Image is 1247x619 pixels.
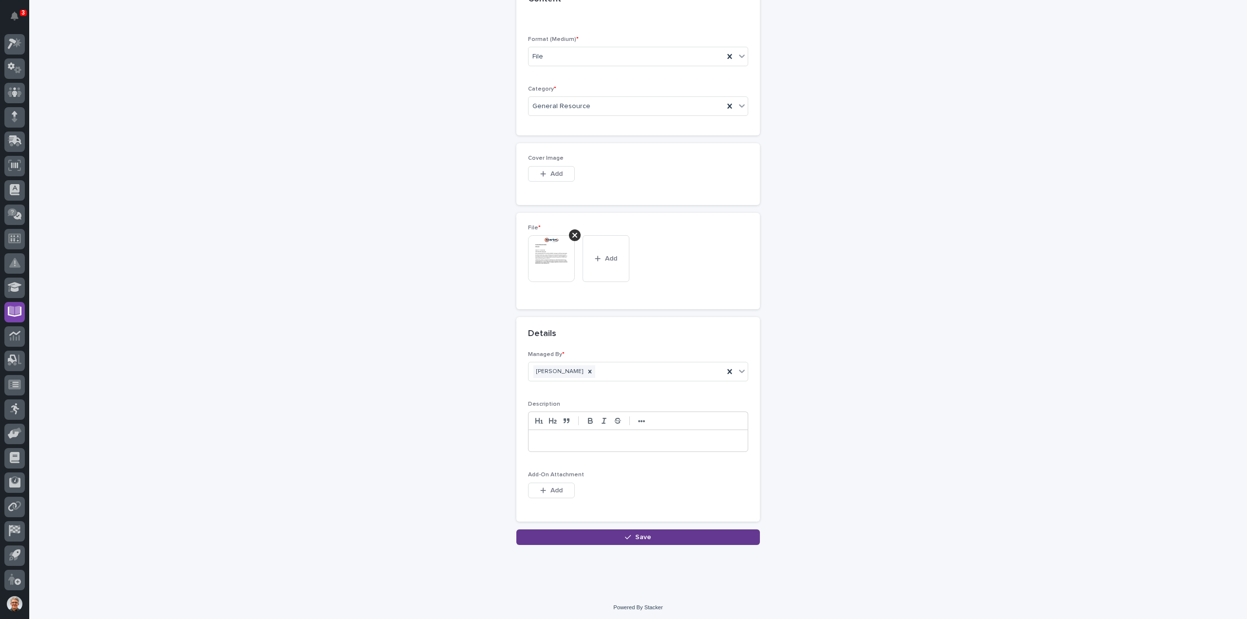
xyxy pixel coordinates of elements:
button: Notifications [4,6,25,26]
span: Add [550,486,563,495]
span: General Resource [532,101,590,112]
span: Add-On Attachment [528,472,584,478]
span: Managed By [528,352,565,357]
button: ••• [635,415,648,427]
p: 3 [21,9,25,16]
span: File [528,225,541,231]
span: Category [528,86,556,92]
a: Powered By Stacker [613,604,662,610]
button: users-avatar [4,594,25,614]
span: Format (Medium) [528,37,579,42]
strong: ••• [638,417,645,425]
span: Cover Image [528,155,564,161]
button: Save [516,529,760,545]
button: Add [528,166,575,182]
span: Save [635,533,651,542]
div: [PERSON_NAME] [533,365,585,378]
span: Description [528,401,560,407]
button: Add [528,483,575,498]
span: Add [550,169,563,178]
span: Add [605,254,617,263]
button: Add [583,235,629,282]
div: Notifications3 [12,12,25,27]
span: File [532,52,543,62]
h2: Details [528,329,556,339]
